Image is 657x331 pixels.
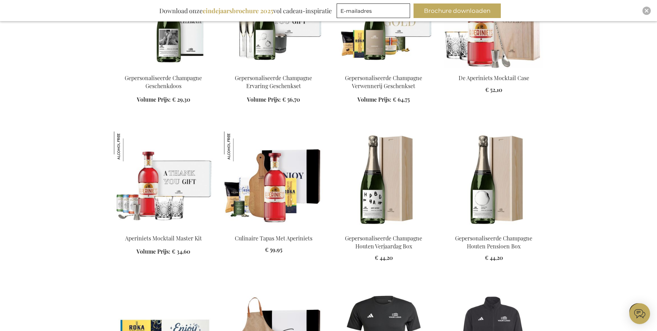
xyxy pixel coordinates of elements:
[125,235,202,242] a: Aperiniets Mocktail Master Kit
[345,74,422,90] a: Gepersonaliseerde Champagne Verwennerij Geschenkset
[136,248,190,256] a: Volume Prijs: € 34,60
[224,66,323,72] a: Gepersonaliseerde Champagne Ervaring Geschenkset
[137,96,190,104] a: Volume Prijs: € 29,30
[459,74,529,82] a: De Aperiniets Mocktail Case
[247,96,300,104] a: Volume Prijs: € 56,70
[114,131,213,229] img: Aperiniets Mocktail Master Kit
[224,131,254,161] img: Culinaire Tapas Met Aperiniets
[334,131,433,229] img: Gepersonaliseerde Champagne Houten Verjaardag Box
[172,248,190,255] span: € 34,60
[393,96,410,103] span: € 64,75
[247,96,281,103] span: Volume Prijs:
[337,3,410,18] input: E-mailadres
[444,66,543,72] a: De Aperiniets Mocktail Case De Aperiniets Mocktail Case
[375,254,393,261] span: € 44,20
[265,246,282,253] span: € 59,95
[645,9,649,13] img: Close
[136,248,170,255] span: Volume Prijs:
[485,254,503,261] span: € 44,20
[444,131,543,229] img: Gepersonaliseerde Champagne Houten Pensioen Box
[114,66,213,72] a: Gepersonaliseerde Champagne Geschenkdoos
[455,235,532,250] a: Gepersonaliseerde Champagne Houten Pensioen Box
[172,96,190,103] span: € 29,30
[235,235,312,242] a: Culinaire Tapas Met Aperiniets
[345,235,422,250] a: Gepersonaliseerde Champagne Houten Verjaardag Box
[642,7,651,15] div: Close
[334,66,433,72] a: Gepersonaliseerde Champagne Verwennerij Geschenkset
[114,226,213,232] a: Aperiniets Mocktail Master Kit Aperiniets Mocktail Master Kit
[137,96,171,103] span: Volume Prijs:
[203,7,273,15] b: eindejaarsbrochure 2025
[357,96,410,104] a: Volume Prijs: € 64,75
[125,74,202,90] a: Gepersonaliseerde Champagne Geschenkdoos
[282,96,300,103] span: € 56,70
[414,3,501,18] button: Brochure downloaden
[114,131,144,161] img: Aperiniets Mocktail Master Kit
[334,226,433,232] a: Gepersonaliseerde Champagne Houten Verjaardag Box
[357,96,391,103] span: Volume Prijs:
[224,131,323,229] img: Culinaire Tapas Met Aperiniets
[337,3,412,20] form: marketing offers and promotions
[485,86,502,93] span: € 52,10
[444,226,543,232] a: Gepersonaliseerde Champagne Houten Pensioen Box
[235,74,312,90] a: Gepersonaliseerde Champagne Ervaring Geschenkset
[224,226,323,232] a: Culinaire Tapas Met Aperiniets Culinaire Tapas Met Aperiniets
[629,303,650,324] iframe: belco-activator-frame
[156,3,335,18] div: Download onze vol cadeau-inspiratie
